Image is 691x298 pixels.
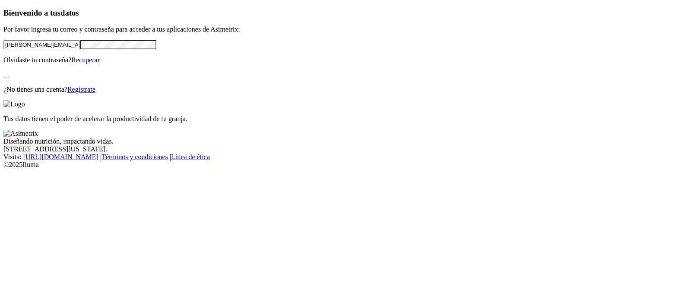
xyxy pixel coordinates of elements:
p: Por favor ingresa tu correo y contraseña para acceder a tus aplicaciones de Asimetrix: [3,26,688,33]
p: Tus datos tienen el poder de acelerar la productividad de tu granja. [3,115,688,123]
p: Olvidaste tu contraseña? [3,56,688,64]
div: [STREET_ADDRESS][US_STATE]. [3,145,688,153]
span: datos [60,8,79,17]
a: [URL][DOMAIN_NAME] [23,153,98,160]
a: Regístrate [67,86,95,93]
input: Tu correo [3,40,80,49]
h3: Bienvenido a tus [3,8,688,18]
p: ¿No tienes una cuenta? [3,86,688,93]
a: Línea de ética [171,153,210,160]
div: © 2025 Iluma [3,161,688,169]
img: Asimetrix [3,130,38,138]
div: Visita : | | [3,153,688,161]
a: Términos y condiciones [101,153,168,160]
a: Recuperar [71,56,100,64]
img: Logo [3,100,25,108]
div: Diseñando nutrición, impactando vidas. [3,138,688,145]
